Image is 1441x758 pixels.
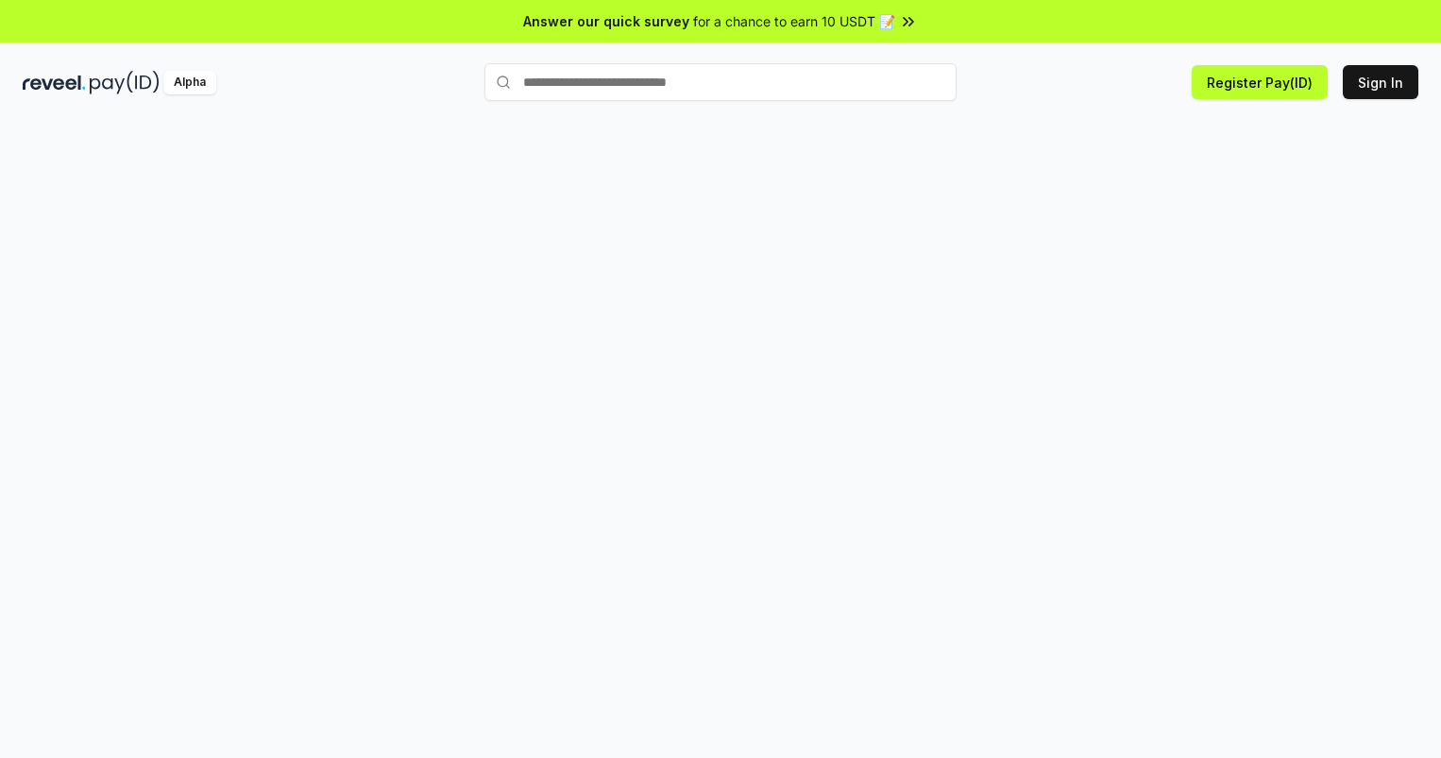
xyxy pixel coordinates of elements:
[163,71,216,94] div: Alpha
[90,71,160,94] img: pay_id
[23,71,86,94] img: reveel_dark
[1343,65,1418,99] button: Sign In
[693,11,895,31] span: for a chance to earn 10 USDT 📝
[523,11,689,31] span: Answer our quick survey
[1192,65,1328,99] button: Register Pay(ID)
